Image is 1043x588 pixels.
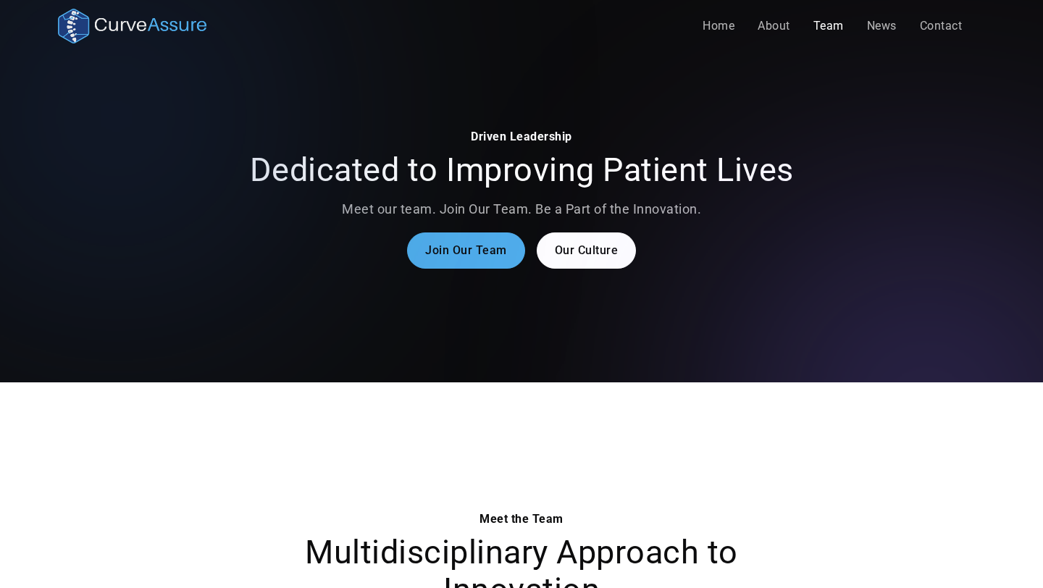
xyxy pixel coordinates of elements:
[802,12,855,41] a: Team
[243,128,800,146] div: Driven Leadership
[691,12,746,41] a: Home
[746,12,802,41] a: About
[243,151,800,189] h2: Dedicated to Improving Patient Lives
[243,511,800,528] div: Meet the Team
[243,201,800,218] p: Meet our team. Join Our Team. Be a Part of the Innovation.
[58,9,206,43] a: home
[537,232,637,269] a: Our Culture
[908,12,974,41] a: Contact
[407,232,525,269] a: Join Our Team
[855,12,908,41] a: News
